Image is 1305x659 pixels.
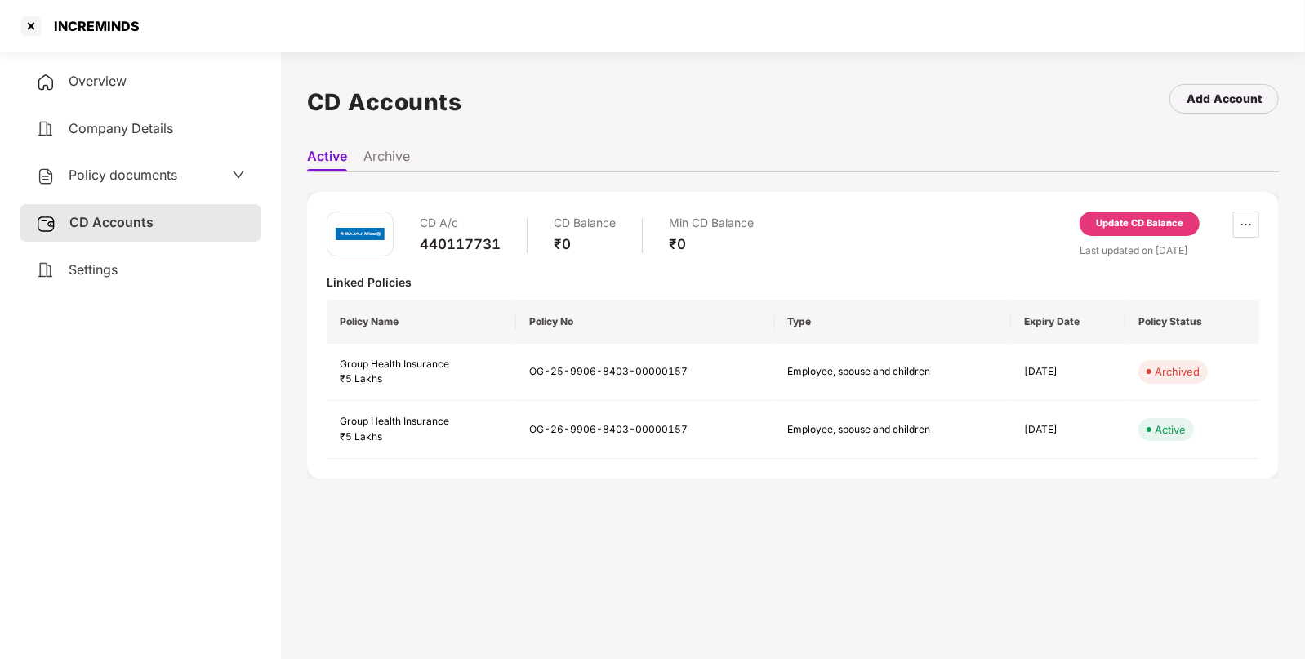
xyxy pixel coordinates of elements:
div: Update CD Balance [1096,216,1183,231]
td: OG-26-9906-8403-00000157 [516,401,774,459]
div: Group Health Insurance [340,357,503,372]
th: Policy Name [327,300,516,344]
span: Overview [69,73,127,89]
div: 440117731 [420,235,501,253]
div: Linked Policies [327,274,1259,290]
td: [DATE] [1011,401,1125,459]
td: OG-25-9906-8403-00000157 [516,344,774,402]
img: svg+xml;base64,PHN2ZyB4bWxucz0iaHR0cDovL3d3dy53My5vcmcvMjAwMC9zdmciIHdpZHRoPSIyNCIgaGVpZ2h0PSIyNC... [36,167,56,186]
div: Add Account [1187,90,1262,108]
div: Group Health Insurance [340,414,503,430]
li: Archive [363,148,410,171]
img: svg+xml;base64,PHN2ZyB3aWR0aD0iMjUiIGhlaWdodD0iMjQiIHZpZXdCb3g9IjAgMCAyNSAyNCIgZmlsbD0ibm9uZSIgeG... [36,214,56,234]
span: ₹5 Lakhs [340,372,382,385]
span: Policy documents [69,167,177,183]
img: svg+xml;base64,PHN2ZyB4bWxucz0iaHR0cDovL3d3dy53My5vcmcvMjAwMC9zdmciIHdpZHRoPSIyNCIgaGVpZ2h0PSIyNC... [36,73,56,92]
span: CD Accounts [69,214,154,230]
th: Policy Status [1125,300,1259,344]
img: bajaj.png [336,219,385,250]
div: Employee, spouse and children [788,364,968,380]
div: Min CD Balance [669,212,754,235]
img: svg+xml;base64,PHN2ZyB4bWxucz0iaHR0cDovL3d3dy53My5vcmcvMjAwMC9zdmciIHdpZHRoPSIyNCIgaGVpZ2h0PSIyNC... [36,260,56,280]
td: [DATE] [1011,344,1125,402]
div: CD Balance [554,212,616,235]
div: Active [1155,421,1186,438]
li: Active [307,148,347,171]
div: ₹0 [554,235,616,253]
div: ₹0 [669,235,754,253]
div: Employee, spouse and children [788,422,968,438]
th: Policy No [516,300,774,344]
th: Type [775,300,1012,344]
span: Company Details [69,120,173,136]
div: CD A/c [420,212,501,235]
span: Settings [69,261,118,278]
th: Expiry Date [1011,300,1125,344]
div: Archived [1155,363,1200,380]
img: svg+xml;base64,PHN2ZyB4bWxucz0iaHR0cDovL3d3dy53My5vcmcvMjAwMC9zdmciIHdpZHRoPSIyNCIgaGVpZ2h0PSIyNC... [36,119,56,139]
span: down [232,168,245,181]
h1: CD Accounts [307,84,462,120]
div: INCREMINDS [44,18,140,34]
span: ₹5 Lakhs [340,430,382,443]
span: ellipsis [1234,218,1258,231]
div: Last updated on [DATE] [1080,243,1259,258]
button: ellipsis [1233,212,1259,238]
